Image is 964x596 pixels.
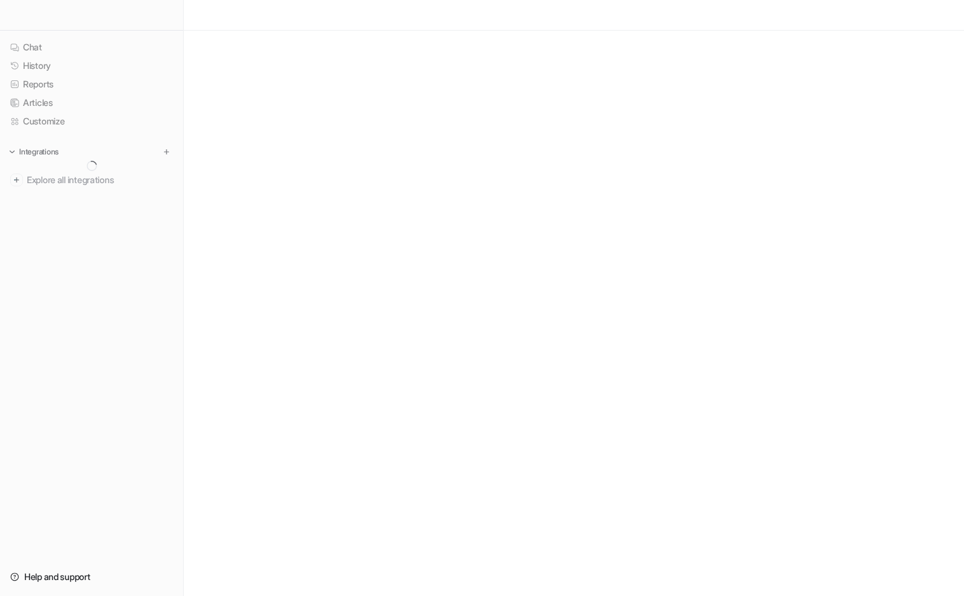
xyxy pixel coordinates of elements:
a: Help and support [5,568,178,586]
a: History [5,57,178,75]
img: menu_add.svg [162,147,171,156]
span: Explore all integrations [27,170,173,190]
a: Explore all integrations [5,171,178,189]
a: Chat [5,38,178,56]
button: Integrations [5,145,63,158]
p: Integrations [19,147,59,157]
a: Customize [5,112,178,130]
img: explore all integrations [10,174,23,186]
img: expand menu [8,147,17,156]
a: Articles [5,94,178,112]
a: Reports [5,75,178,93]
